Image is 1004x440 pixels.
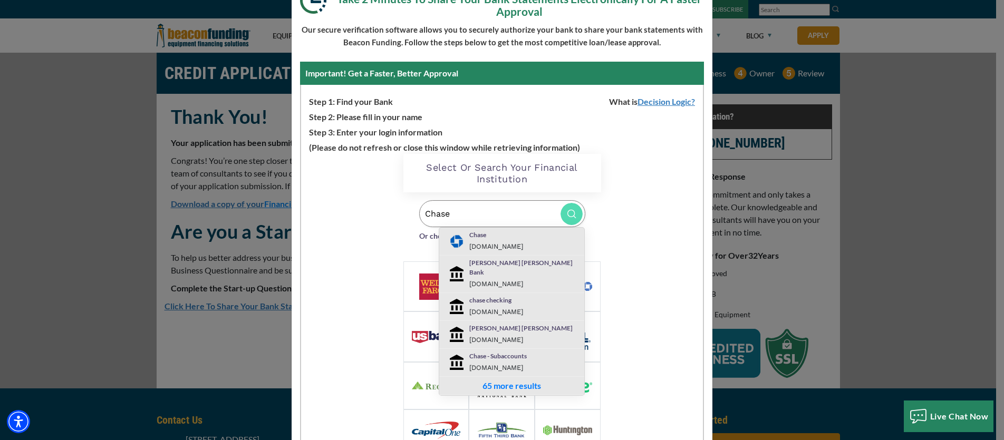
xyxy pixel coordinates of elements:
[482,380,541,390] a: 65 more results
[930,411,989,421] span: Live Chat Now
[419,227,585,242] p: Or choose from one of the top banks below
[301,108,703,123] p: Step 2: Please fill in your name
[638,96,703,106] a: Decision Logic?
[300,23,704,48] p: Our secure verification software allows you to securely authorize your bank to share your bank st...
[469,308,523,316] small: [DOMAIN_NAME]
[301,139,703,154] p: (Please do not refresh or close this window while retrieving information)
[469,258,579,277] p: [PERSON_NAME] [PERSON_NAME] Bank
[469,280,523,288] small: [DOMAIN_NAME]
[469,364,523,371] small: [DOMAIN_NAME]
[469,336,523,344] small: [DOMAIN_NAME]
[469,324,579,333] p: [PERSON_NAME] [PERSON_NAME]
[412,331,461,343] img: logo
[601,93,703,108] span: What is
[450,299,464,314] img: bankfavicon.svg
[450,234,464,248] img: 393A0E45-189B-4981-B62D-076A49CD9081_favicon.ico
[477,423,526,437] img: logo
[419,200,585,227] input: Search by name
[412,422,461,439] img: logo
[300,62,704,85] div: Important! Get a Faster, Better Approval
[7,410,30,433] div: Accessibility Menu
[450,355,464,370] img: bankfavicon.svg
[301,123,703,139] p: Step 3: Enter your login information
[469,230,579,240] p: Chase
[469,351,579,361] p: Chase - Subaccounts
[450,266,464,281] img: bankfavicon.svg
[904,400,994,432] button: Live Chat Now
[419,273,453,300] img: logo
[414,162,591,184] h2: Select Or Search Your Financial Institution
[469,242,523,250] small: [DOMAIN_NAME]
[543,425,592,435] img: logo
[412,382,461,389] img: logo
[301,93,393,108] span: Step 1: Find your Bank
[450,327,464,342] img: bankfavicon.svg
[469,296,579,305] p: chase checking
